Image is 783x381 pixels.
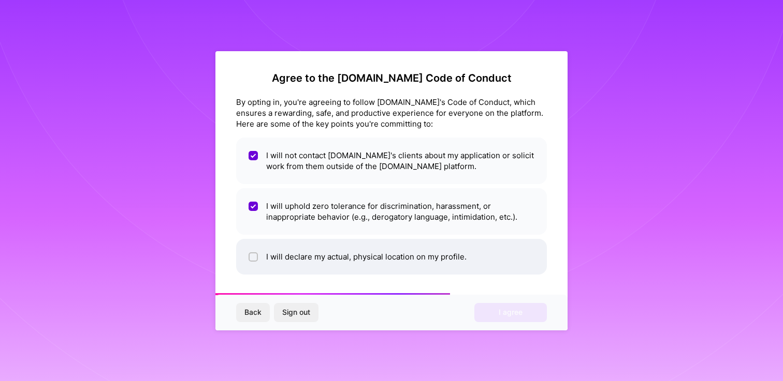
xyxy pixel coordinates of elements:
[244,307,262,317] span: Back
[236,72,547,84] h2: Agree to the [DOMAIN_NAME] Code of Conduct
[236,188,547,235] li: I will uphold zero tolerance for discrimination, harassment, or inappropriate behavior (e.g., der...
[236,239,547,275] li: I will declare my actual, physical location on my profile.
[274,303,318,322] button: Sign out
[236,138,547,184] li: I will not contact [DOMAIN_NAME]'s clients about my application or solicit work from them outside...
[282,307,310,317] span: Sign out
[236,303,270,322] button: Back
[236,97,547,129] div: By opting in, you're agreeing to follow [DOMAIN_NAME]'s Code of Conduct, which ensures a rewardin...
